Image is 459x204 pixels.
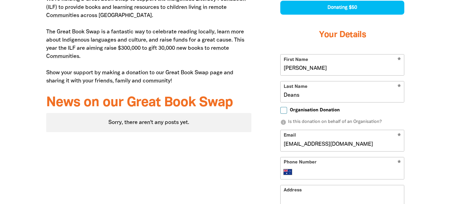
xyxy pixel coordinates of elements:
i: info [280,119,286,125]
div: Paginated content [46,113,252,132]
i: Required [398,160,401,167]
h3: News on our Great Book Swap [46,95,252,110]
div: Sorry, there aren't any posts yet. [46,113,252,132]
p: Is this donation on behalf of an Organisation? [280,119,404,126]
div: Donating $50 [280,1,404,15]
h3: Your Details [280,21,404,49]
input: Organisation Donation [280,107,287,114]
span: Organisation Donation [290,107,340,113]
